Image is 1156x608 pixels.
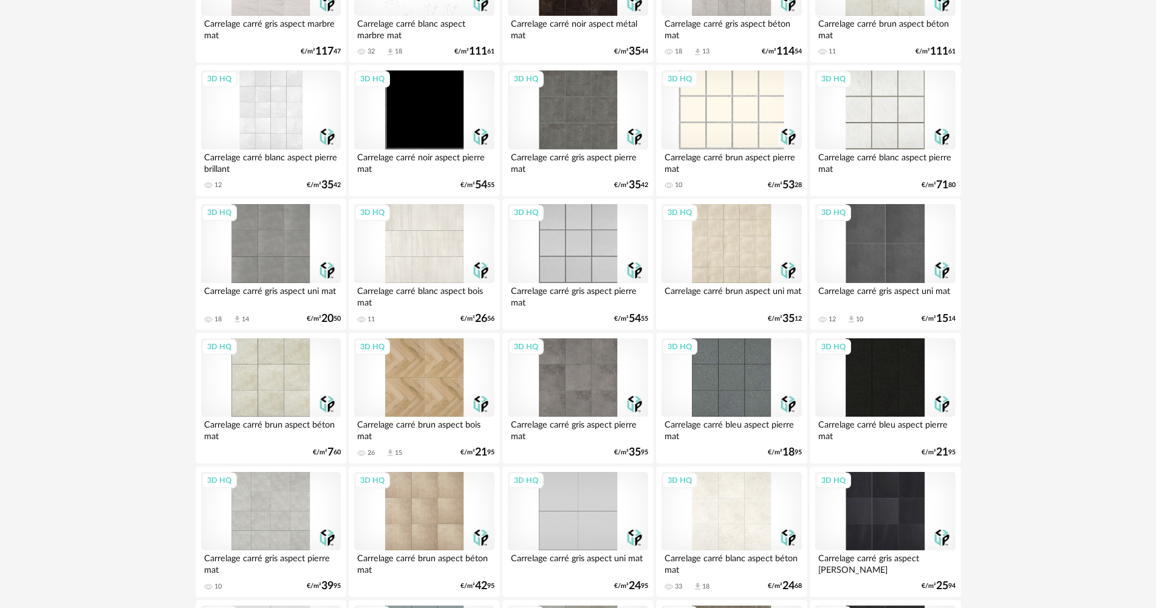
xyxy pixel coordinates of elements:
[460,582,494,590] div: €/m² 95
[922,315,956,323] div: €/m² 14
[201,550,341,575] div: Carrelage carré gris aspect pierre mat
[614,47,648,56] div: €/m² 44
[196,65,346,196] a: 3D HQ Carrelage carré blanc aspect pierre brillant 12 €/m²3542
[354,550,494,575] div: Carrelage carré brun aspect béton mat
[368,315,375,324] div: 11
[656,333,807,464] a: 3D HQ Carrelage carré bleu aspect pierre mat €/m²1895
[662,149,801,174] div: Carrelage carré brun aspect pierre mat
[354,149,494,174] div: Carrelage carré noir aspect pierre mat
[502,333,653,464] a: 3D HQ Carrelage carré gris aspect pierre mat €/m²3595
[454,47,494,56] div: €/m² 61
[202,205,237,220] div: 3D HQ
[693,582,702,591] span: Download icon
[349,466,499,598] a: 3D HQ Carrelage carré brun aspect béton mat €/m²4295
[768,582,802,590] div: €/m² 68
[508,71,544,87] div: 3D HQ
[816,339,851,355] div: 3D HQ
[321,315,333,323] span: 20
[815,149,955,174] div: Carrelage carré blanc aspect pierre mat
[762,47,802,56] div: €/m² 54
[214,181,222,190] div: 12
[936,582,948,590] span: 25
[201,16,341,40] div: Carrelage carré gris aspect marbre mat
[508,550,648,575] div: Carrelage carré gris aspect uni mat
[656,199,807,330] a: 3D HQ Carrelage carré brun aspect uni mat €/m²3512
[508,16,648,40] div: Carrelage carré noir aspect métal mat
[214,315,222,324] div: 18
[475,315,487,323] span: 26
[656,466,807,598] a: 3D HQ Carrelage carré blanc aspect béton mat 33 Download icon 18 €/m²2468
[321,181,333,190] span: 35
[475,448,487,457] span: 21
[662,473,697,488] div: 3D HQ
[922,582,956,590] div: €/m² 94
[395,449,402,457] div: 15
[810,333,960,464] a: 3D HQ Carrelage carré bleu aspect pierre mat €/m²2195
[196,199,346,330] a: 3D HQ Carrelage carré gris aspect uni mat 18 Download icon 14 €/m²2050
[675,47,682,56] div: 18
[301,47,341,56] div: €/m² 47
[242,315,249,324] div: 14
[395,47,402,56] div: 18
[847,315,856,324] span: Download icon
[355,473,390,488] div: 3D HQ
[656,65,807,196] a: 3D HQ Carrelage carré brun aspect pierre mat 10 €/m²5328
[782,582,795,590] span: 24
[202,473,237,488] div: 3D HQ
[386,448,395,457] span: Download icon
[782,315,795,323] span: 35
[815,417,955,441] div: Carrelage carré bleu aspect pierre mat
[829,47,836,56] div: 11
[460,181,494,190] div: €/m² 55
[614,582,648,590] div: €/m² 95
[201,283,341,307] div: Carrelage carré gris aspect uni mat
[662,71,697,87] div: 3D HQ
[469,47,487,56] span: 111
[614,315,648,323] div: €/m² 55
[349,199,499,330] a: 3D HQ Carrelage carré blanc aspect bois mat 11 €/m²2656
[614,448,648,457] div: €/m² 95
[386,47,395,56] span: Download icon
[936,315,948,323] span: 15
[662,339,697,355] div: 3D HQ
[502,199,653,330] a: 3D HQ Carrelage carré gris aspect pierre mat €/m²5455
[321,582,333,590] span: 39
[354,16,494,40] div: Carrelage carré blanc aspect marbre mat
[202,339,237,355] div: 3D HQ
[508,473,544,488] div: 3D HQ
[475,181,487,190] span: 54
[460,448,494,457] div: €/m² 95
[810,65,960,196] a: 3D HQ Carrelage carré blanc aspect pierre mat €/m²7180
[629,47,641,56] span: 35
[368,47,375,56] div: 32
[502,466,653,598] a: 3D HQ Carrelage carré gris aspect uni mat €/m²2495
[214,582,222,591] div: 10
[313,448,341,457] div: €/m² 60
[675,181,682,190] div: 10
[816,71,851,87] div: 3D HQ
[662,16,801,40] div: Carrelage carré gris aspect béton mat
[922,448,956,457] div: €/m² 95
[233,315,242,324] span: Download icon
[614,181,648,190] div: €/m² 42
[815,550,955,575] div: Carrelage carré gris aspect [PERSON_NAME]
[662,417,801,441] div: Carrelage carré bleu aspect pierre mat
[816,473,851,488] div: 3D HQ
[810,466,960,598] a: 3D HQ Carrelage carré gris aspect [PERSON_NAME] €/m²2594
[327,448,333,457] span: 7
[768,181,802,190] div: €/m² 28
[307,582,341,590] div: €/m² 95
[355,339,390,355] div: 3D HQ
[508,417,648,441] div: Carrelage carré gris aspect pierre mat
[816,205,851,220] div: 3D HQ
[201,149,341,174] div: Carrelage carré blanc aspect pierre brillant
[662,550,801,575] div: Carrelage carré blanc aspect béton mat
[815,16,955,40] div: Carrelage carré brun aspect béton mat
[782,448,795,457] span: 18
[915,47,956,56] div: €/m² 61
[662,283,801,307] div: Carrelage carré brun aspect uni mat
[307,181,341,190] div: €/m² 42
[196,333,346,464] a: 3D HQ Carrelage carré brun aspect béton mat €/m²760
[629,181,641,190] span: 35
[354,283,494,307] div: Carrelage carré blanc aspect bois mat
